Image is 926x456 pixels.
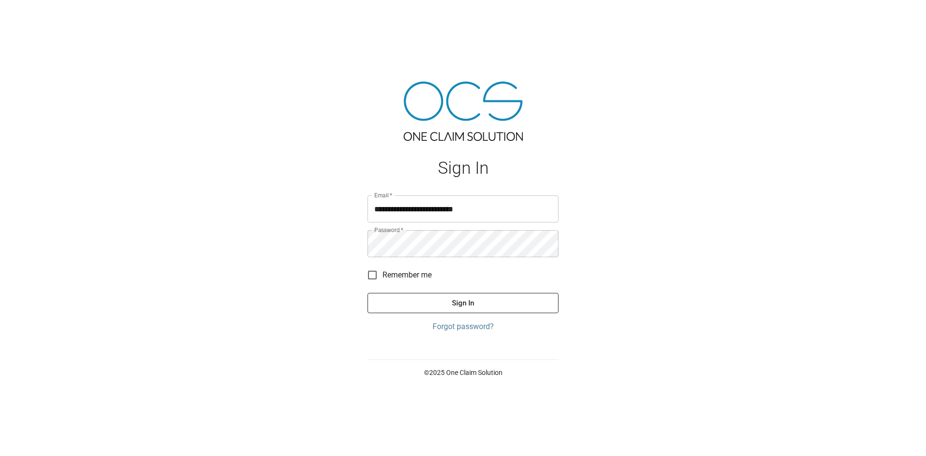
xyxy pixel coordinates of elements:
label: Email [374,191,393,199]
h1: Sign In [368,158,558,178]
button: Sign In [368,293,558,313]
img: ocs-logo-white-transparent.png [12,6,50,25]
label: Password [374,226,403,234]
img: ocs-logo-tra.png [404,82,523,141]
a: Forgot password? [368,321,558,332]
p: © 2025 One Claim Solution [368,368,558,377]
span: Remember me [382,269,432,281]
